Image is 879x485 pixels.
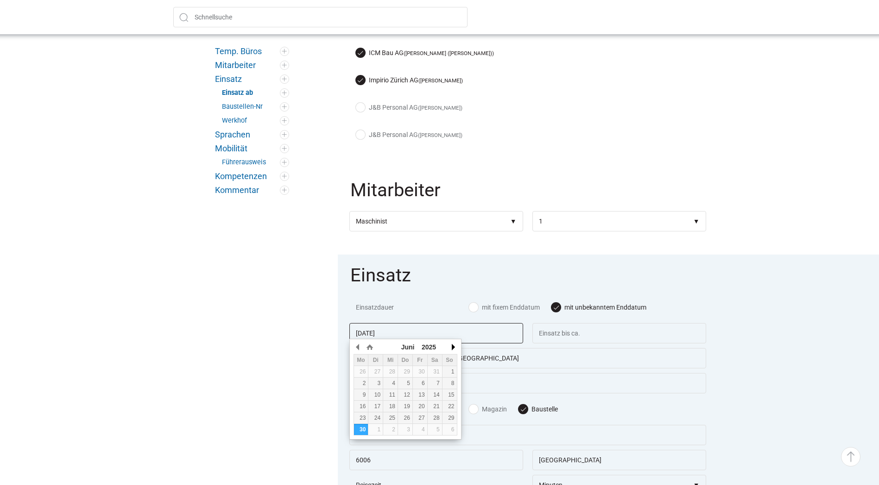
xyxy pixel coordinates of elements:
div: 5 [428,426,442,433]
small: ([PERSON_NAME]) [418,105,462,111]
a: Kompetenzen [215,172,289,181]
div: 29 [398,368,412,375]
span: Einsatzdauer [356,303,469,312]
label: mit unbekanntem Enddatum [551,303,646,312]
div: 8 [443,380,457,386]
th: Di [368,354,383,366]
div: 3 [368,380,383,386]
th: Mi [383,354,398,366]
small: ([PERSON_NAME]) [418,132,462,138]
div: 9 [354,392,368,398]
div: 6 [413,380,427,386]
div: 21 [428,403,442,410]
input: Ort [532,450,706,470]
div: 2 [383,426,398,433]
a: Führerausweis [222,158,289,167]
a: Baustellen-Nr [222,102,289,112]
div: 18 [383,403,398,410]
a: Mitarbeiter [215,61,289,70]
div: 26 [354,368,368,375]
div: 24 [368,415,383,421]
span: 2025 [422,343,436,351]
a: ▵ Nach oben [841,447,860,466]
div: 11 [383,392,398,398]
legend: Mitarbeiter [349,181,708,211]
div: 3 [398,426,412,433]
a: Einsatz ab [222,88,289,98]
div: 12 [398,392,412,398]
div: 27 [413,415,427,421]
input: Strasse und Nr. [349,425,706,445]
div: 28 [428,415,442,421]
input: Einsatz von [349,323,523,343]
legend: Einsatz [349,266,708,296]
div: 31 [428,368,442,375]
div: 1 [368,426,383,433]
div: 5 [398,380,412,386]
div: 19 [398,403,412,410]
a: Mobilität [215,144,289,153]
div: 16 [354,403,368,410]
input: Einsatz bis ca. [532,323,706,343]
div: 26 [398,415,412,421]
span: Juni [401,343,415,351]
th: Mo [354,354,368,366]
a: Temp. Büros [215,47,289,56]
a: Werkhof [222,116,289,125]
label: J&B Personal AG [356,130,462,140]
label: mit fixem Enddatum [469,303,540,312]
label: Baustelle [519,404,558,414]
div: 15 [443,392,457,398]
div: 22 [443,403,457,410]
input: Startzeit am ersten Tag [349,373,706,393]
div: 4 [413,426,427,433]
a: Kommentar [215,186,289,195]
input: Schnellsuche [173,7,468,27]
th: Fr [412,354,427,366]
input: Baustellen-Nr [349,348,706,368]
div: 13 [413,392,427,398]
div: 10 [368,392,383,398]
a: Einsatz [215,75,289,84]
small: ([PERSON_NAME]) [418,77,463,84]
div: 29 [443,415,457,421]
div: 27 [368,368,383,375]
label: Impirio Zürich AG [356,75,463,85]
div: 28 [383,368,398,375]
div: 30 [413,368,427,375]
div: 4 [383,380,398,386]
div: 23 [354,415,368,421]
div: 14 [428,392,442,398]
input: PLZ [349,450,523,470]
label: J&B Personal AG [356,103,462,112]
th: Do [398,354,413,366]
a: Sprachen [215,130,289,139]
label: ICM Bau AG [356,48,494,58]
div: 1 [443,368,457,375]
th: So [442,354,457,366]
small: ([PERSON_NAME] ([PERSON_NAME])) [404,50,494,56]
div: 7 [428,380,442,386]
div: 20 [413,403,427,410]
div: 30 [354,426,368,433]
div: 17 [368,403,383,410]
div: 2 [354,380,368,386]
th: Sa [427,354,442,366]
label: Magazin [469,404,507,414]
div: 25 [383,415,398,421]
div: 6 [443,426,457,433]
